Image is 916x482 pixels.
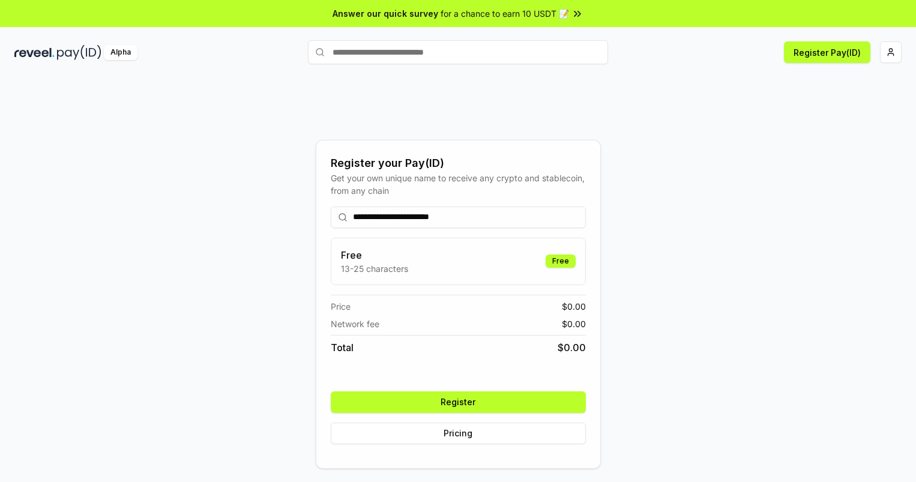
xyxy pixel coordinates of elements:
[331,318,379,330] span: Network fee
[331,423,586,444] button: Pricing
[331,155,586,172] div: Register your Pay(ID)
[558,340,586,355] span: $ 0.00
[331,340,354,355] span: Total
[562,318,586,330] span: $ 0.00
[546,255,576,268] div: Free
[441,7,569,20] span: for a chance to earn 10 USDT 📝
[333,7,438,20] span: Answer our quick survey
[341,262,408,275] p: 13-25 characters
[14,45,55,60] img: reveel_dark
[57,45,101,60] img: pay_id
[784,41,870,63] button: Register Pay(ID)
[331,172,586,197] div: Get your own unique name to receive any crypto and stablecoin, from any chain
[104,45,137,60] div: Alpha
[562,300,586,313] span: $ 0.00
[331,391,586,413] button: Register
[331,300,351,313] span: Price
[341,248,408,262] h3: Free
